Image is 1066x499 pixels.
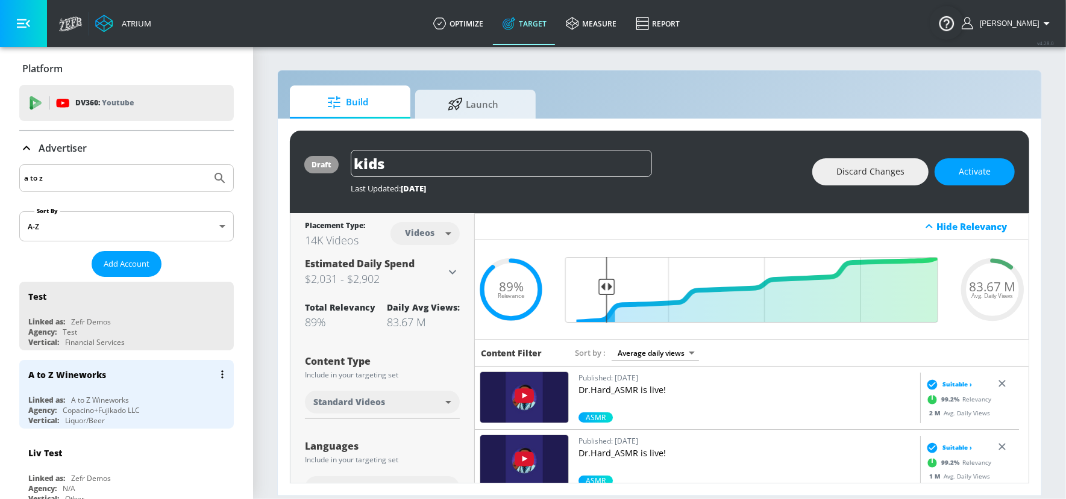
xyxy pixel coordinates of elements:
[387,315,460,329] div: 83.67 M
[117,18,151,29] div: Atrium
[962,16,1054,31] button: [PERSON_NAME]
[104,257,149,271] span: Add Account
[28,369,106,380] div: A to Z Wineworks
[387,302,460,313] div: Daily Avg Views:
[499,280,524,293] span: 89%
[480,435,568,486] img: CiwlwoPeXxA
[92,251,161,277] button: Add Account
[305,233,365,247] div: 14K Videos
[930,6,964,40] button: Open Resource Center
[575,347,606,358] span: Sort by
[578,384,915,396] p: Dr.Hard_ASMR is live!
[942,443,972,452] span: Suitable ›
[836,164,905,179] span: Discard Changes
[559,257,944,323] input: Final Threshold
[28,415,59,426] div: Vertical:
[19,360,234,429] div: A to Z WineworksLinked as:A to Z WineworksAgency:Copacino+Fujikado LLCVertical:Liquor/Beer
[578,435,915,476] a: Published: [DATE]Dr.Hard_ASMR is live!
[305,257,415,270] span: Estimated Daily Spend
[475,213,1029,240] div: Hide Relevancy
[556,2,626,45] a: measure
[305,371,460,379] div: Include in your targeting set
[39,141,87,155] p: Advertiser
[65,337,125,347] div: Financial Services
[28,473,65,483] div: Linked as:
[71,317,111,327] div: Zefr Demos
[351,183,800,194] div: Last Updated:
[63,405,140,415] div: Copacino+Fujikado LLC
[942,380,972,389] span: Suitable ›
[929,408,944,417] span: 2 M
[34,207,60,215] label: Sort By
[207,165,233,191] button: Submit Search
[612,345,699,361] div: Average daily views
[65,415,105,426] div: Liquor/Beer
[935,158,1015,185] button: Activate
[427,90,519,119] span: Launch
[19,211,234,241] div: A-Z
[305,356,460,366] div: Content Type
[578,371,915,412] a: Published: [DATE]Dr.Hard_ASMR is live!
[959,164,991,179] span: Activate
[305,302,375,313] div: Total Relevancy
[22,62,63,75] p: Platform
[63,483,75,494] div: N/A
[923,408,990,417] div: Avg. Daily Views
[24,170,207,186] input: Search by name
[19,131,234,165] div: Advertiser
[95,14,151,33] a: Atrium
[305,257,460,287] div: Estimated Daily Spend$2,031 - $2,902
[28,483,57,494] div: Agency:
[305,441,460,451] div: Languages
[493,2,556,45] a: Target
[305,220,365,233] div: Placement Type:
[923,453,991,471] div: Relevancy
[28,327,57,337] div: Agency:
[305,456,460,463] div: Include in your targeting set
[498,293,524,299] span: Relevance
[941,458,962,467] span: 99.2 %
[481,347,542,359] h6: Content Filter
[63,327,77,337] div: Test
[578,435,915,447] p: Published: [DATE]
[1037,40,1054,46] span: v 4.28.0
[923,378,972,390] div: Suitable ›
[305,270,445,287] h3: $2,031 - $2,902
[578,447,915,459] p: Dr.Hard_ASMR is live!
[399,228,441,238] div: Videos
[936,220,1022,232] div: Hide Relevancy
[578,412,613,423] div: 99.2%
[75,96,134,110] p: DV360:
[812,158,929,185] button: Discard Changes
[305,315,375,329] div: 89%
[19,282,234,350] div: TestLinked as:Zefr DemosAgency:TestVertical:Financial Services
[975,19,1039,28] span: login as: samantha.yip@zefr.com
[578,476,613,486] div: 99.2%
[923,441,972,453] div: Suitable ›
[578,412,613,423] span: ASMR
[313,396,385,408] span: Standard Videos
[972,293,1014,299] span: Avg. Daily Views
[28,291,46,302] div: Test
[28,447,62,459] div: Liv Test
[401,183,426,194] span: [DATE]
[578,476,613,486] span: ASMR
[28,337,59,347] div: Vertical:
[19,85,234,121] div: DV360: Youtube
[923,390,991,408] div: Relevancy
[102,96,134,109] p: Youtube
[28,405,57,415] div: Agency:
[28,317,65,327] div: Linked as:
[312,160,331,170] div: draft
[71,473,111,483] div: Zefr Demos
[578,371,915,384] p: Published: [DATE]
[315,482,345,494] span: English
[929,471,944,480] span: 1 M
[923,471,990,480] div: Avg. Daily Views
[28,395,65,405] div: Linked as:
[424,2,493,45] a: optimize
[970,280,1016,293] span: 83.67 M
[626,2,689,45] a: Report
[941,395,962,404] span: 99.2 %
